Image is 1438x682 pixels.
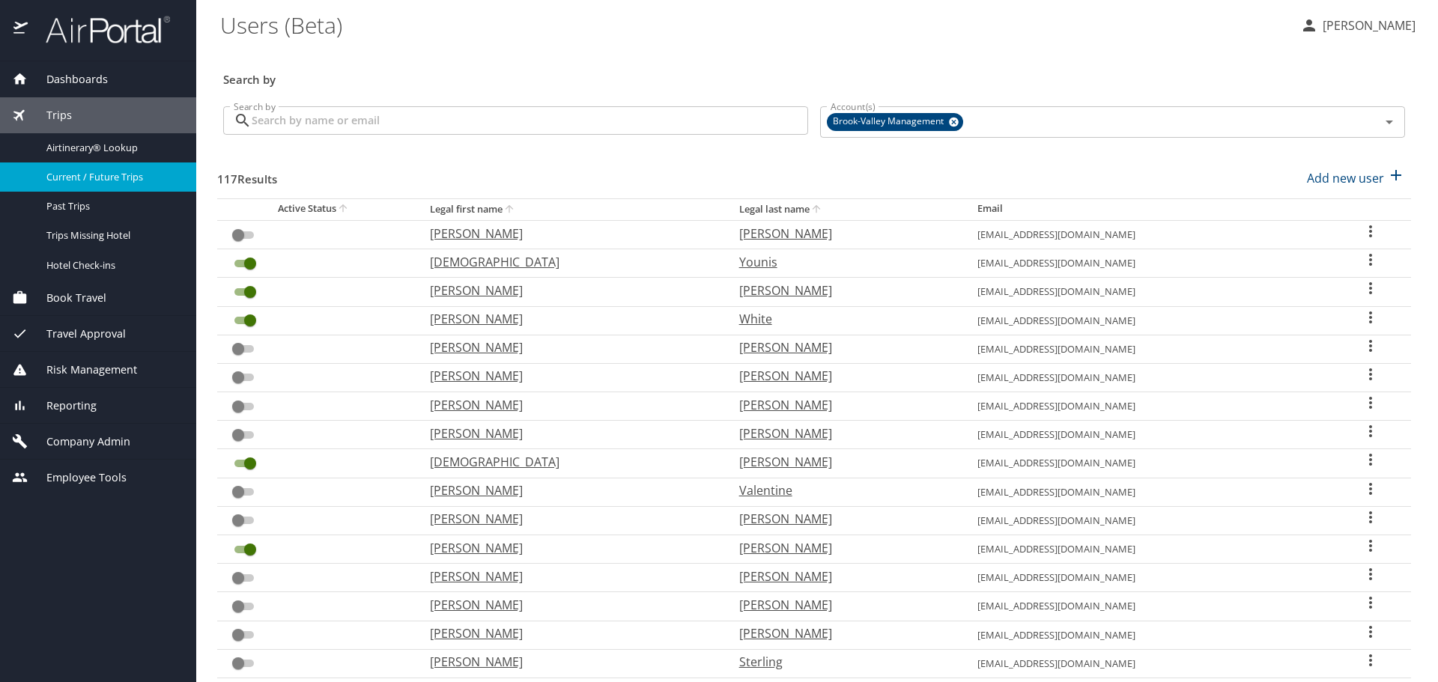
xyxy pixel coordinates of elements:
[739,453,947,471] p: [PERSON_NAME]
[965,335,1330,363] td: [EMAIL_ADDRESS][DOMAIN_NAME]
[223,62,1405,88] h3: Search by
[965,421,1330,449] td: [EMAIL_ADDRESS][DOMAIN_NAME]
[965,278,1330,306] td: [EMAIL_ADDRESS][DOMAIN_NAME]
[430,396,709,414] p: [PERSON_NAME]
[739,481,947,499] p: Valentine
[965,363,1330,392] td: [EMAIL_ADDRESS][DOMAIN_NAME]
[28,469,127,486] span: Employee Tools
[739,253,947,271] p: Younis
[46,141,178,155] span: Airtinerary® Lookup
[965,506,1330,535] td: [EMAIL_ADDRESS][DOMAIN_NAME]
[739,310,947,328] p: White
[430,225,709,243] p: [PERSON_NAME]
[430,596,709,614] p: [PERSON_NAME]
[430,453,709,471] p: [DEMOGRAPHIC_DATA]
[739,396,947,414] p: [PERSON_NAME]
[430,481,709,499] p: [PERSON_NAME]
[217,198,418,220] th: Active Status
[430,539,709,557] p: [PERSON_NAME]
[28,326,126,342] span: Travel Approval
[28,71,108,88] span: Dashboards
[430,253,709,271] p: [DEMOGRAPHIC_DATA]
[965,592,1330,621] td: [EMAIL_ADDRESS][DOMAIN_NAME]
[252,106,808,135] input: Search by name or email
[727,198,965,220] th: Legal last name
[965,392,1330,421] td: [EMAIL_ADDRESS][DOMAIN_NAME]
[739,424,947,442] p: [PERSON_NAME]
[965,449,1330,478] td: [EMAIL_ADDRESS][DOMAIN_NAME]
[13,15,29,44] img: icon-airportal.png
[739,338,947,356] p: [PERSON_NAME]
[46,258,178,273] span: Hotel Check-ins
[965,220,1330,249] td: [EMAIL_ADDRESS][DOMAIN_NAME]
[46,199,178,213] span: Past Trips
[1379,112,1400,133] button: Open
[739,624,947,642] p: [PERSON_NAME]
[739,281,947,299] p: [PERSON_NAME]
[336,202,351,216] button: sort
[810,203,825,217] button: sort
[1307,169,1384,187] p: Add new user
[28,362,137,378] span: Risk Management
[430,310,709,328] p: [PERSON_NAME]
[217,162,277,188] h3: 117 Results
[28,107,72,124] span: Trips
[739,367,947,385] p: [PERSON_NAME]
[739,567,947,585] p: [PERSON_NAME]
[1301,162,1411,195] button: Add new user
[965,249,1330,278] td: [EMAIL_ADDRESS][DOMAIN_NAME]
[965,535,1330,564] td: [EMAIL_ADDRESS][DOMAIN_NAME]
[430,653,709,671] p: [PERSON_NAME]
[28,433,130,450] span: Company Admin
[430,424,709,442] p: [PERSON_NAME]
[46,170,178,184] span: Current / Future Trips
[28,398,97,414] span: Reporting
[965,564,1330,592] td: [EMAIL_ADDRESS][DOMAIN_NAME]
[430,338,709,356] p: [PERSON_NAME]
[220,1,1288,48] h1: Users (Beta)
[29,15,170,44] img: airportal-logo.png
[418,198,727,220] th: Legal first name
[965,478,1330,506] td: [EMAIL_ADDRESS][DOMAIN_NAME]
[28,290,106,306] span: Book Travel
[827,113,963,131] div: Brook-Valley Management
[503,203,518,217] button: sort
[739,653,947,671] p: Sterling
[1318,16,1416,34] p: [PERSON_NAME]
[430,567,709,585] p: [PERSON_NAME]
[430,281,709,299] p: [PERSON_NAME]
[46,228,178,243] span: Trips Missing Hotel
[739,225,947,243] p: [PERSON_NAME]
[827,114,953,130] span: Brook-Valley Management
[430,367,709,385] p: [PERSON_NAME]
[965,198,1330,220] th: Email
[739,510,947,528] p: [PERSON_NAME]
[430,510,709,528] p: [PERSON_NAME]
[430,624,709,642] p: [PERSON_NAME]
[1294,12,1422,39] button: [PERSON_NAME]
[965,649,1330,678] td: [EMAIL_ADDRESS][DOMAIN_NAME]
[739,539,947,557] p: [PERSON_NAME]
[965,306,1330,335] td: [EMAIL_ADDRESS][DOMAIN_NAME]
[965,621,1330,649] td: [EMAIL_ADDRESS][DOMAIN_NAME]
[739,596,947,614] p: [PERSON_NAME]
